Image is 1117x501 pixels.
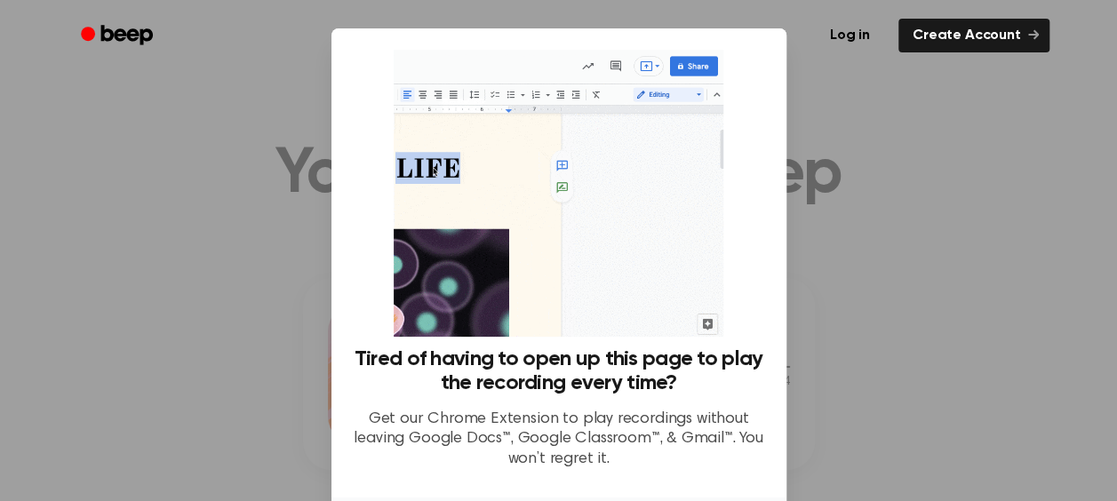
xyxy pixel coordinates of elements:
[68,19,169,53] a: Beep
[812,15,888,56] a: Log in
[353,347,765,395] h3: Tired of having to open up this page to play the recording every time?
[898,19,1049,52] a: Create Account
[394,50,723,337] img: Beep extension in action
[353,410,765,470] p: Get our Chrome Extension to play recordings without leaving Google Docs™, Google Classroom™, & Gm...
